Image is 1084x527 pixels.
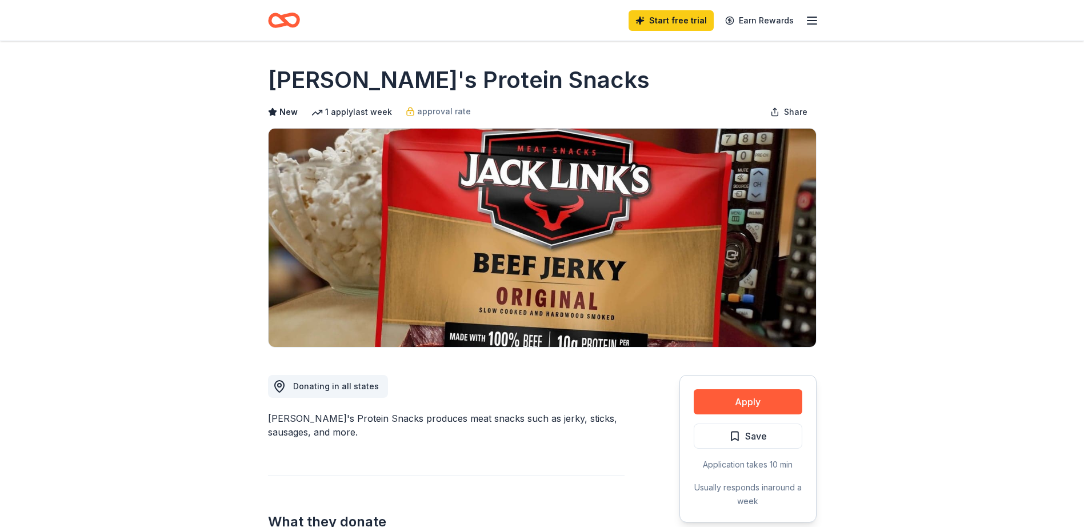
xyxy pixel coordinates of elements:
[268,64,650,96] h1: [PERSON_NAME]'s Protein Snacks
[269,129,816,347] img: Image for Jack Link's Protein Snacks
[406,105,471,118] a: approval rate
[311,105,392,119] div: 1 apply last week
[745,429,767,444] span: Save
[268,412,625,439] div: [PERSON_NAME]'s Protein Snacks produces meat snacks such as jerky, sticks, sausages, and more.
[761,101,817,123] button: Share
[268,7,300,34] a: Home
[629,10,714,31] a: Start free trial
[279,105,298,119] span: New
[293,381,379,391] span: Donating in all states
[784,105,807,119] span: Share
[694,389,802,414] button: Apply
[694,481,802,508] div: Usually responds in around a week
[718,10,801,31] a: Earn Rewards
[694,458,802,472] div: Application takes 10 min
[694,424,802,449] button: Save
[417,105,471,118] span: approval rate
